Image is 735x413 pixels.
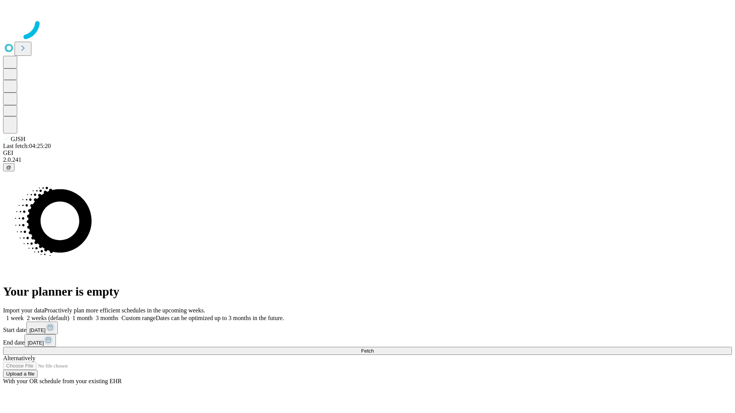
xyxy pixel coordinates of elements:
[6,315,24,321] span: 1 week
[11,136,25,142] span: GJSH
[361,348,374,354] span: Fetch
[156,315,284,321] span: Dates can be optimized up to 3 months in the future.
[24,334,56,347] button: [DATE]
[3,370,38,378] button: Upload a file
[27,315,69,321] span: 2 weeks (default)
[3,334,732,347] div: End date
[72,315,93,321] span: 1 month
[3,322,732,334] div: Start date
[3,347,732,355] button: Fetch
[96,315,118,321] span: 3 months
[44,307,205,314] span: Proactively plan more efficient schedules in the upcoming weeks.
[121,315,155,321] span: Custom range
[3,163,15,171] button: @
[6,164,11,170] span: @
[26,322,58,334] button: [DATE]
[3,156,732,163] div: 2.0.241
[3,378,122,384] span: With your OR schedule from your existing EHR
[3,285,732,299] h1: Your planner is empty
[3,307,44,314] span: Import your data
[3,143,51,149] span: Last fetch: 04:25:20
[3,355,35,361] span: Alternatively
[29,327,46,333] span: [DATE]
[28,340,44,346] span: [DATE]
[3,150,732,156] div: GEI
